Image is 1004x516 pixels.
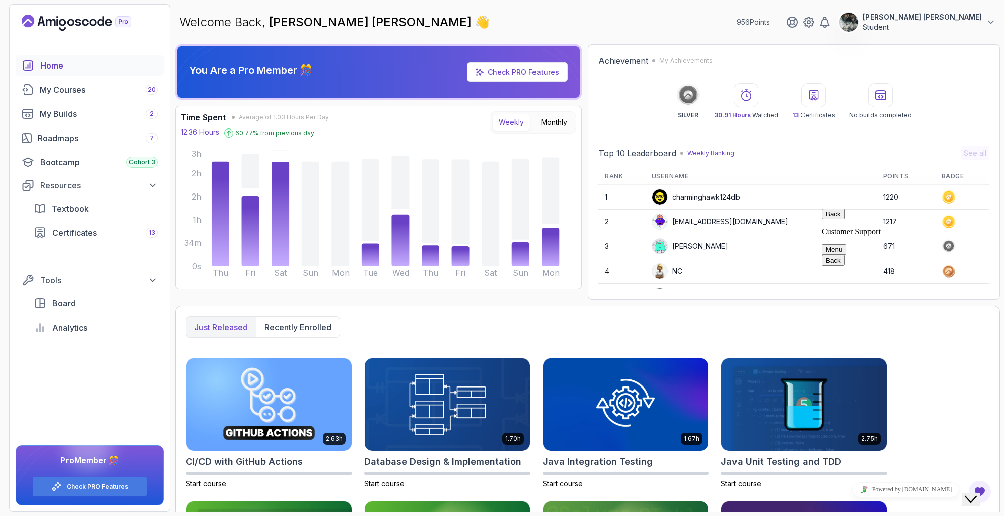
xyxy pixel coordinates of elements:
span: Start course [364,479,405,488]
tspan: Mon [332,268,350,278]
span: Cohort 3 [129,158,155,166]
span: 7 [150,134,154,142]
div: Tools [40,274,158,286]
img: user profile image [652,264,667,279]
p: Student [863,22,982,32]
div: Home [40,59,158,72]
span: 2 [150,110,154,118]
td: 4 [598,259,646,284]
a: CI/CD with GitHub Actions card2.63hCI/CD with GitHub ActionsStart course [186,358,352,489]
p: Certificates [792,111,835,119]
p: Watched [714,111,778,119]
span: 👋 [475,14,490,30]
p: 1.67h [684,435,699,443]
img: user profile image [839,13,858,32]
span: 13 [149,229,155,237]
th: Rank [598,168,646,185]
p: No builds completed [849,111,912,119]
tspan: Mon [542,268,560,278]
h2: Java Unit Testing and TDD [721,455,841,469]
p: SILVER [678,111,698,119]
h3: Time Spent [181,111,226,123]
img: default monster avatar [652,239,667,254]
span: Textbook [52,203,89,215]
div: charminghawk124db [652,189,740,205]
a: builds [16,104,164,124]
img: user profile image [652,288,667,303]
tspan: 0s [192,262,202,271]
a: Java Integration Testing card1.67hJava Integration TestingStart course [543,358,709,489]
tspan: Fri [245,268,255,278]
a: textbook [28,199,164,219]
a: analytics [28,317,164,338]
a: certificates [28,223,164,243]
a: Landing page [22,15,155,31]
tspan: Sun [303,268,318,278]
tspan: 2h [192,192,202,202]
span: Board [52,297,76,309]
span: [PERSON_NAME] [PERSON_NAME] [269,15,475,29]
th: Badge [935,168,989,185]
button: See all [961,146,989,160]
tspan: 1h [193,215,202,225]
h2: Achievement [598,55,648,67]
img: default monster avatar [652,214,667,229]
p: Welcome Back, [179,14,490,30]
img: CI/CD with GitHub Actions card [186,358,352,451]
tspan: Fri [455,268,465,278]
iframe: chat widget [818,478,994,501]
p: 2.63h [326,435,343,443]
a: Check PRO Features [66,483,128,491]
p: Recently enrolled [264,321,331,333]
div: My Builds [40,108,158,120]
span: 30.91 Hours [714,111,751,119]
p: 956 Points [737,17,770,27]
span: Start course [721,479,761,488]
div: Roadmaps [38,132,158,144]
tspan: Sat [484,268,497,278]
div: Apply5489 [652,288,709,304]
span: Start course [543,479,583,488]
tspan: Thu [213,268,228,278]
div: [EMAIL_ADDRESS][DOMAIN_NAME] [652,214,788,230]
button: Just released [186,317,256,337]
button: Recently enrolled [256,317,340,337]
h2: CI/CD with GitHub Actions [186,455,303,469]
p: [PERSON_NAME] [PERSON_NAME] [863,12,982,22]
tspan: 34m [184,238,202,248]
tspan: 3h [192,149,202,159]
button: Monthly [534,114,574,131]
tspan: Sun [513,268,528,278]
a: roadmaps [16,128,164,148]
span: Certificates [52,227,97,239]
div: My Courses [40,84,158,96]
span: Average of 1.03 Hours Per Day [239,113,329,121]
tspan: Sat [274,268,287,278]
button: Resources [16,176,164,195]
iframe: chat widget [962,476,994,506]
button: Tools [16,271,164,289]
tspan: Tue [363,268,378,278]
a: courses [16,80,164,100]
p: My Achievements [659,57,713,65]
th: Username [646,168,877,185]
img: user profile image [652,189,667,205]
button: Weekly [492,114,530,131]
img: Java Unit Testing and TDD card [721,358,887,451]
a: Database Design & Implementation card1.70hDatabase Design & ImplementationStart course [364,358,530,489]
span: Analytics [52,321,87,334]
p: 60.77 % from previous day [235,129,314,137]
div: Resources [40,179,158,191]
td: 5 [598,284,646,308]
p: Weekly Ranking [687,149,734,157]
span: 13 [792,111,799,119]
tspan: Thu [423,268,438,278]
img: Database Design & Implementation card [365,358,530,451]
span: Start course [186,479,226,488]
span: 20 [148,86,156,94]
button: user profile image[PERSON_NAME] [PERSON_NAME]Student [839,12,996,32]
iframe: chat widget [818,205,994,467]
button: Check PRO Features [32,476,147,497]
